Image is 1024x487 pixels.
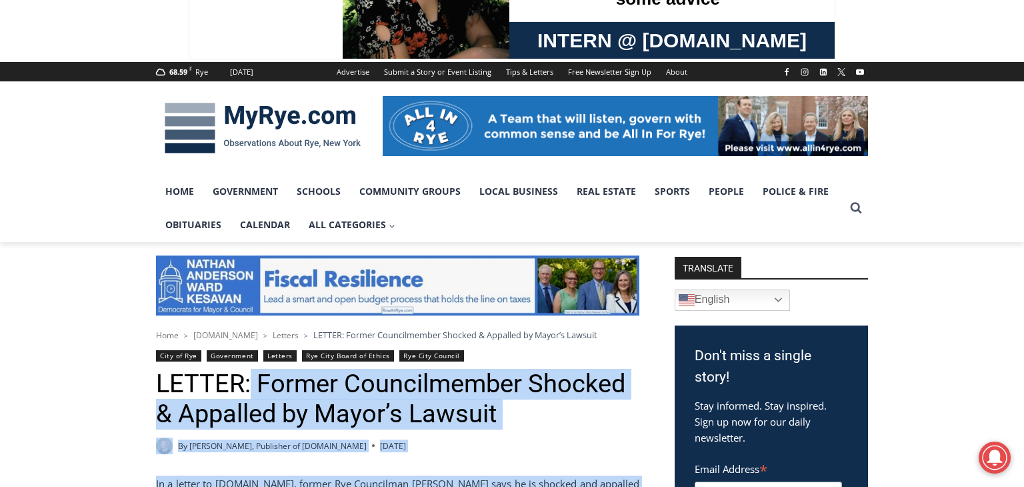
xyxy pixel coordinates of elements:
div: / [149,113,152,126]
span: 68.59 [169,67,187,77]
a: Submit a Story or Event Listing [377,62,499,81]
div: 5 [139,113,145,126]
a: Real Estate [567,175,645,208]
a: About [659,62,695,81]
button: View Search Form [844,196,868,220]
div: [DATE] [230,66,253,78]
label: Email Address [695,456,842,480]
a: Tips & Letters [499,62,561,81]
a: Sports [645,175,699,208]
a: Home [156,330,179,341]
a: Community Groups [350,175,470,208]
a: Government [207,350,257,362]
a: X [833,64,849,80]
h1: LETTER: Former Councilmember Shocked & Appalled by Mayor’s Lawsuit [156,369,639,430]
span: Intern @ [DOMAIN_NAME] [349,133,618,163]
img: en [679,292,695,308]
div: 6 [155,113,161,126]
span: > [184,331,188,340]
a: Police & Fire [753,175,838,208]
a: Letters [273,330,299,341]
img: MyRye.com [156,93,369,163]
nav: Breadcrumbs [156,328,639,342]
span: By [178,440,187,452]
a: People [699,175,753,208]
a: Calendar [231,208,299,241]
h3: Don't miss a single story! [695,346,848,388]
a: Author image [156,438,173,454]
div: unique DIY crafts [139,39,186,109]
a: Schools [287,175,350,208]
a: Rye City Board of Ethics [302,350,394,362]
strong: TRANSLATE [675,257,741,278]
a: [PERSON_NAME], Publisher of [DOMAIN_NAME] [189,440,367,452]
nav: Primary Navigation [156,175,844,242]
span: > [304,331,308,340]
span: LETTER: Former Councilmember Shocked & Appalled by Mayor’s Lawsuit [313,329,597,341]
a: Intern @ [DOMAIN_NAME] [321,129,646,166]
a: [PERSON_NAME] Read Sanctuary Fall Fest: [DATE] [1,133,193,166]
a: Linkedin [815,64,831,80]
div: "We would have speakers with experience in local journalism speak to us about their experiences a... [337,1,630,129]
a: YouTube [852,64,868,80]
nav: Secondary Navigation [329,62,695,81]
p: Stay informed. Stay inspired. Sign up now for our daily newsletter. [695,398,848,446]
a: Obituaries [156,208,231,241]
a: Home [156,175,203,208]
a: Rye City Council [399,350,463,362]
a: [DOMAIN_NAME] [193,330,258,341]
a: Facebook [779,64,795,80]
a: City of Rye [156,350,201,362]
button: Child menu of All Categories [299,208,405,241]
a: Advertise [329,62,377,81]
div: Rye [195,66,208,78]
a: Free Newsletter Sign Up [561,62,659,81]
a: Letters [263,350,297,362]
img: All in for Rye [383,96,868,156]
h4: [PERSON_NAME] Read Sanctuary Fall Fest: [DATE] [11,134,171,165]
time: [DATE] [380,440,406,452]
a: Government [203,175,287,208]
a: English [675,290,790,311]
span: > [263,331,267,340]
a: Local Business [470,175,567,208]
span: F [189,65,192,72]
a: Instagram [797,64,813,80]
